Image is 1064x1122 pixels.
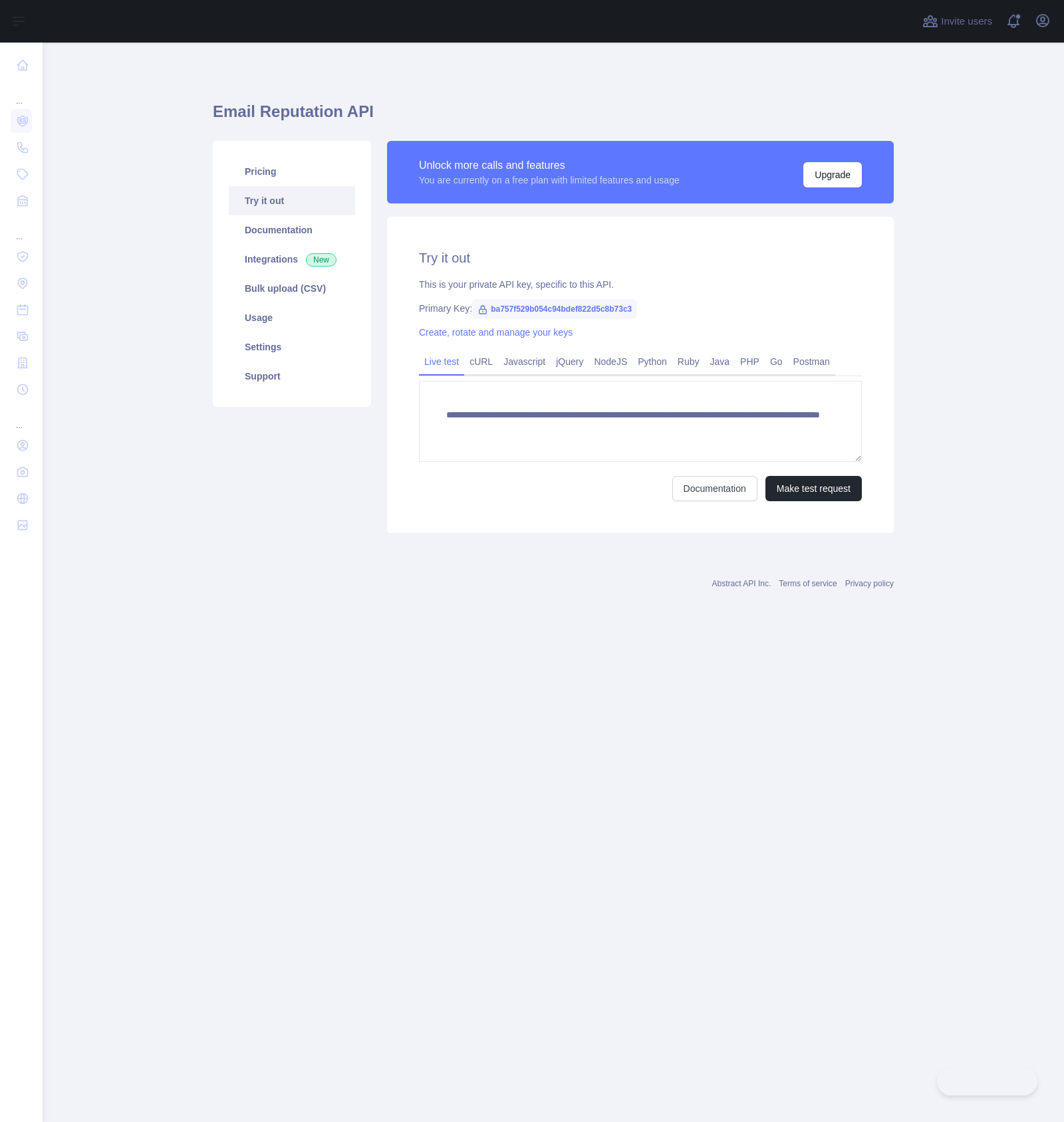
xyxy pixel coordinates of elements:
a: Integrations New [229,245,355,274]
a: Usage [229,303,355,332]
a: Create, rotate and manage your keys [419,327,573,338]
span: Invite users [941,14,992,29]
a: Ruby [672,351,705,372]
h2: Try it out [419,249,862,267]
a: PHP [735,351,765,372]
span: ba757f529b054c94bdef822d5c8b73c3 [472,299,637,319]
a: Support [229,362,355,391]
a: Live test [419,351,464,372]
h1: Email Reputation API [213,101,894,133]
span: New [306,253,336,267]
button: Make test request [765,476,862,501]
a: Settings [229,332,355,362]
a: NodeJS [589,351,632,372]
a: cURL [464,351,498,372]
a: Python [632,351,672,372]
a: Terms of service [779,579,837,588]
a: Postman [788,351,835,372]
a: Documentation [229,215,355,245]
div: ... [11,404,32,431]
a: Pricing [229,157,355,186]
div: ... [11,215,32,242]
a: Documentation [672,476,757,501]
div: Unlock more calls and features [419,158,680,173]
a: Abstract API Inc. [712,579,771,588]
div: This is your private API key, specific to this API. [419,278,862,291]
iframe: Toggle Customer Support [937,1067,1037,1095]
a: Java [705,351,735,372]
a: Try it out [229,186,355,215]
a: Bulk upload (CSV) [229,274,355,303]
div: Primary Key: [419,302,862,315]
a: jQuery [551,351,589,372]
a: Javascript [498,351,551,372]
a: Go [765,351,788,372]
button: Invite users [920,11,995,32]
div: You are currently on a free plan with limited features and usage [419,173,680,187]
div: ... [11,80,32,106]
button: Upgrade [803,162,862,187]
a: Privacy policy [845,579,894,588]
